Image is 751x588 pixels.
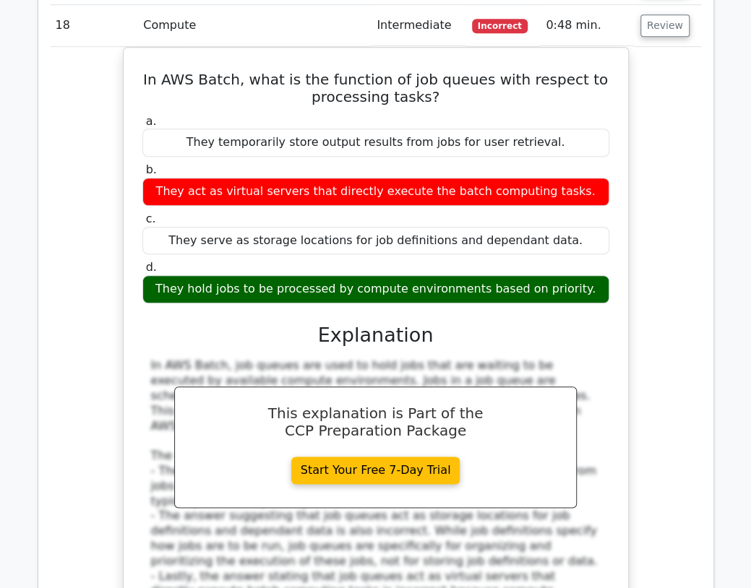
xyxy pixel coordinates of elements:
td: Intermediate [371,5,466,46]
a: Start Your Free 7-Day Trial [291,457,460,484]
h5: In AWS Batch, what is the function of job queues with respect to processing tasks? [141,71,611,105]
span: a. [146,114,157,128]
span: d. [146,260,157,274]
span: c. [146,212,156,225]
td: 0:48 min. [540,5,635,46]
div: They serve as storage locations for job definitions and dependant data. [142,227,609,255]
td: Compute [137,5,371,46]
div: They temporarily store output results from jobs for user retrieval. [142,129,609,157]
div: They hold jobs to be processed by compute environments based on priority. [142,275,609,303]
div: They act as virtual servers that directly execute the batch computing tasks. [142,178,609,206]
h3: Explanation [151,324,601,347]
button: Review [640,14,690,37]
span: Incorrect [472,19,528,33]
span: b. [146,163,157,176]
td: 18 [50,5,138,46]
